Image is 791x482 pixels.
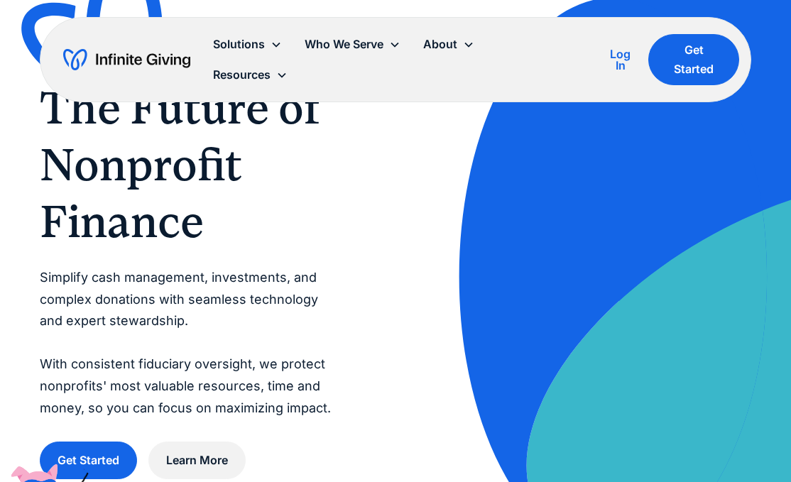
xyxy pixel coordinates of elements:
[213,65,271,84] div: Resources
[40,442,137,479] a: Get Started
[40,80,331,250] h1: The Future of Nonprofit Finance
[293,29,412,60] div: Who We Serve
[202,60,299,90] div: Resources
[604,48,637,71] div: Log In
[148,442,246,479] a: Learn More
[604,45,637,74] a: Log In
[202,29,293,60] div: Solutions
[213,35,265,54] div: Solutions
[305,35,383,54] div: Who We Serve
[423,35,457,54] div: About
[40,267,331,419] p: Simplify cash management, investments, and complex donations with seamless technology and expert ...
[63,48,190,71] a: home
[648,34,739,85] a: Get Started
[412,29,486,60] div: About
